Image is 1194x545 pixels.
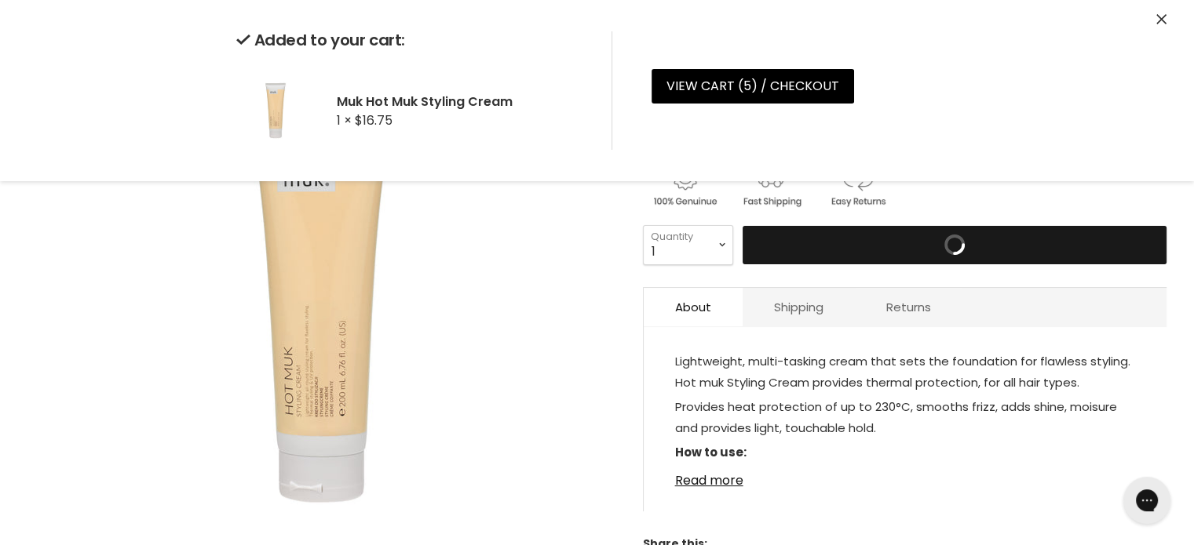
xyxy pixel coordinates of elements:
img: Muk Hot Muk Styling Cream [236,71,315,150]
span: $16.75 [355,111,393,129]
span: 1 × [337,111,352,129]
a: Read more [675,464,1135,488]
a: Shipping [743,288,855,326]
h2: Muk Hot Muk Styling Cream [337,93,586,110]
span: Provides heat protection of up to 230°C, smooths frizz, adds shine, moisure and provides light, t... [675,398,1117,436]
select: Quantity [643,225,733,264]
span: 5 [743,77,751,95]
span: Lightweight, multi-tasking cream that sets the foundation for flawless styling. Hot muk Styling C... [675,353,1130,391]
strong: How to use: [675,444,747,460]
a: About [644,288,743,326]
img: genuine.gif [643,162,726,209]
button: Close [1156,12,1167,28]
iframe: Gorgias live chat messenger [1115,471,1178,529]
img: returns.gif [816,162,899,209]
a: Returns [855,288,962,326]
a: View cart (5) / Checkout [652,69,854,104]
h2: Added to your cart: [236,31,586,49]
img: shipping.gif [729,162,812,209]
